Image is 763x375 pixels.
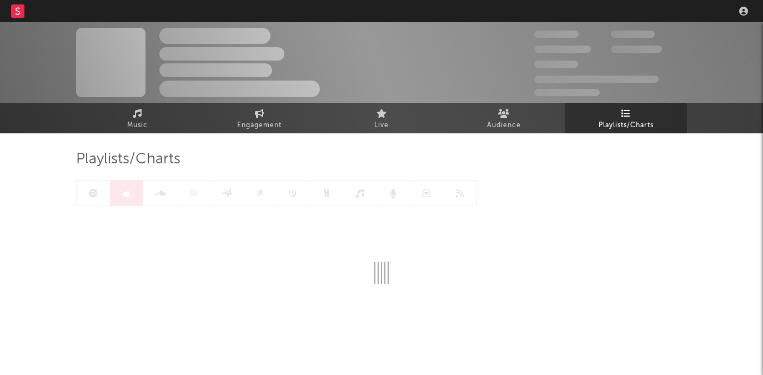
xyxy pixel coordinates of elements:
[534,76,659,83] span: 50,000,000 Monthly Listeners
[534,31,579,38] span: 300,000
[534,61,578,68] span: 100,000
[237,119,282,132] span: Engagement
[76,103,198,133] a: Music
[443,103,565,133] a: Audience
[611,46,662,53] span: 1,000,000
[611,31,655,38] span: 100,000
[599,119,654,132] span: Playlists/Charts
[565,103,687,133] a: Playlists/Charts
[198,103,320,133] a: Engagement
[374,119,389,132] span: Live
[320,103,443,133] a: Live
[534,46,591,53] span: 50,000,000
[534,89,600,96] span: Jump Score: 85.0
[487,119,521,132] span: Audience
[76,153,180,166] span: Playlists/Charts
[127,119,148,132] span: Music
